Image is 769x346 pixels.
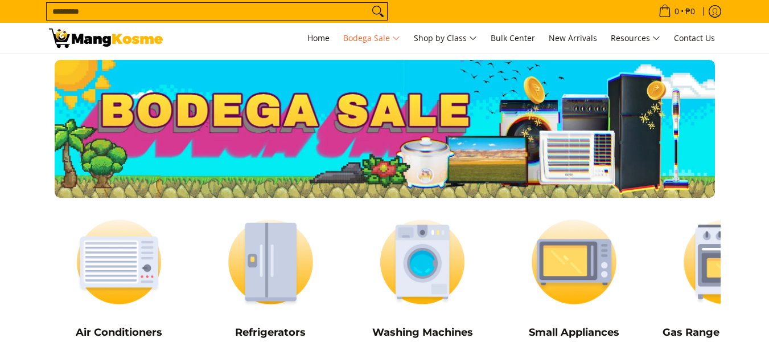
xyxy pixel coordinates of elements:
img: Small Appliances [504,209,644,315]
a: Resources [605,23,666,54]
span: Contact Us [674,32,715,43]
h5: Small Appliances [504,326,644,339]
img: Bodega Sale l Mang Kosme: Cost-Efficient &amp; Quality Home Appliances Washing Machine [49,29,163,48]
a: Contact Us [668,23,721,54]
span: New Arrivals [549,32,597,43]
a: Bulk Center [485,23,541,54]
button: Search [369,3,387,20]
h5: Washing Machines [352,326,493,339]
a: Bodega Sale [338,23,406,54]
img: Refrigerators [200,209,341,315]
span: Resources [611,31,660,46]
span: ₱0 [684,7,697,15]
span: Home [307,32,330,43]
nav: Main Menu [174,23,721,54]
span: Bulk Center [491,32,535,43]
h5: Air Conditioners [49,326,190,339]
a: Home [302,23,335,54]
span: Bodega Sale [343,31,400,46]
img: Air Conditioners [49,209,190,315]
a: Shop by Class [408,23,483,54]
span: • [655,5,698,18]
a: New Arrivals [543,23,603,54]
img: Washing Machines [352,209,493,315]
span: 0 [673,7,681,15]
h5: Refrigerators [200,326,341,339]
span: Shop by Class [414,31,477,46]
